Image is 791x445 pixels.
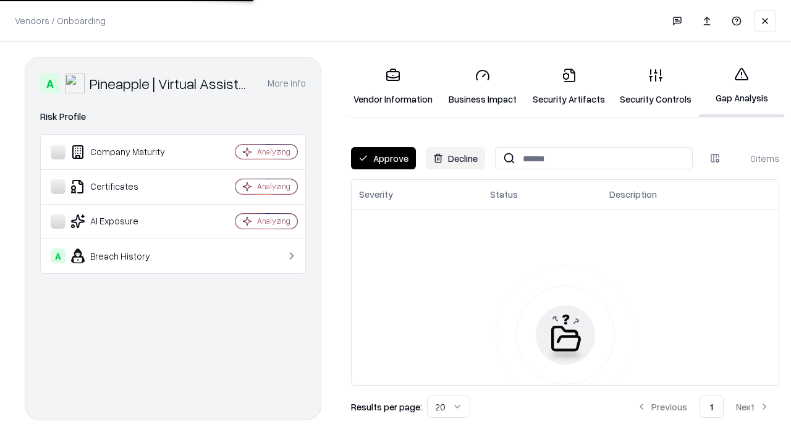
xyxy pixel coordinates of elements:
div: Analyzing [257,146,290,157]
a: Gap Analysis [699,57,784,117]
div: AI Exposure [51,214,198,229]
div: Analyzing [257,181,290,192]
a: Security Artifacts [525,58,612,116]
button: Decline [426,147,485,169]
p: Vendors / Onboarding [15,14,106,27]
div: Breach History [51,248,198,263]
div: Analyzing [257,216,290,226]
p: Results per page: [351,400,422,413]
nav: pagination [627,396,779,418]
div: A [40,74,60,93]
button: More info [268,72,306,95]
div: Description [609,188,657,201]
img: Pineapple | Virtual Assistant Agency [65,74,85,93]
div: Status [490,188,518,201]
div: 0 items [730,152,779,165]
div: Severity [359,188,393,201]
a: Vendor Information [346,58,440,116]
div: A [51,248,66,263]
div: Risk Profile [40,109,306,124]
a: Business Impact [440,58,525,116]
button: 1 [700,396,724,418]
div: Pineapple | Virtual Assistant Agency [90,74,253,93]
a: Security Controls [612,58,699,116]
div: Certificates [51,179,198,194]
button: Approve [351,147,416,169]
div: Company Maturity [51,145,198,159]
